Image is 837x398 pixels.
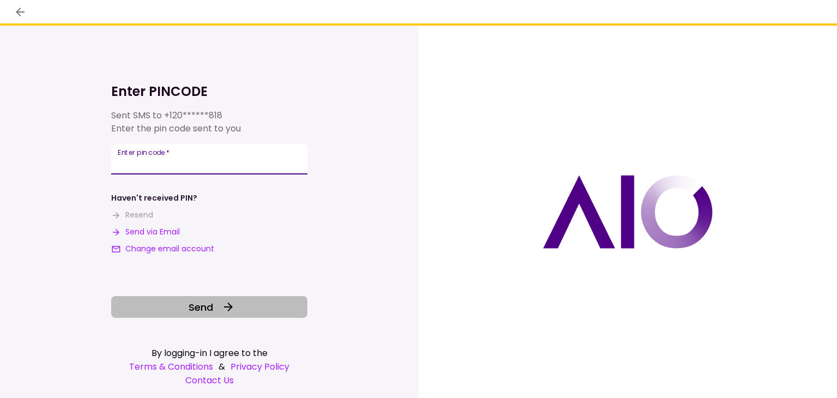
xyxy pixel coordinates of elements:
[111,209,153,221] button: Resend
[111,296,307,318] button: Send
[118,148,169,157] label: Enter pin code
[111,83,307,100] h1: Enter PINCODE
[111,373,307,387] a: Contact Us
[111,226,180,238] button: Send via Email
[111,243,214,255] button: Change email account
[129,360,213,373] a: Terms & Conditions
[111,109,307,135] div: Sent SMS to Enter the pin code sent to you
[189,300,213,315] span: Send
[543,175,713,249] img: AIO logo
[111,360,307,373] div: &
[231,360,289,373] a: Privacy Policy
[111,346,307,360] div: By logging-in I agree to the
[11,3,29,21] button: back
[111,192,197,204] div: Haven't received PIN?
